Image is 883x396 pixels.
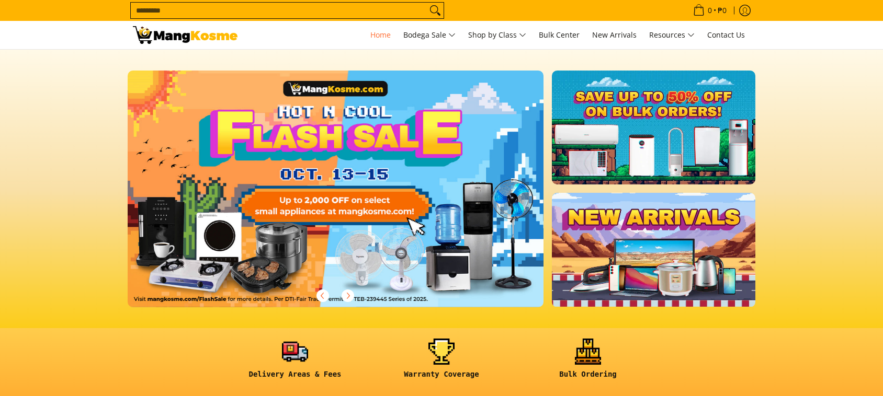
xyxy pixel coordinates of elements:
[403,29,456,42] span: Bodega Sale
[373,339,510,387] a: <h6><strong>Warranty Coverage</strong></h6>
[534,21,585,49] a: Bulk Center
[248,21,750,49] nav: Main Menu
[592,30,637,40] span: New Arrivals
[311,284,334,307] button: Previous
[706,7,714,14] span: 0
[427,3,444,18] button: Search
[539,30,580,40] span: Bulk Center
[707,30,745,40] span: Contact Us
[690,5,730,16] span: •
[128,71,577,324] a: More
[370,30,391,40] span: Home
[365,21,396,49] a: Home
[644,21,700,49] a: Resources
[463,21,531,49] a: Shop by Class
[716,7,728,14] span: ₱0
[468,29,526,42] span: Shop by Class
[702,21,750,49] a: Contact Us
[520,339,656,387] a: <h6><strong>Bulk Ordering</strong></h6>
[398,21,461,49] a: Bodega Sale
[587,21,642,49] a: New Arrivals
[336,284,359,307] button: Next
[227,339,363,387] a: <h6><strong>Delivery Areas & Fees</strong></h6>
[133,26,237,44] img: Mang Kosme: Your Home Appliances Warehouse Sale Partner!
[649,29,695,42] span: Resources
